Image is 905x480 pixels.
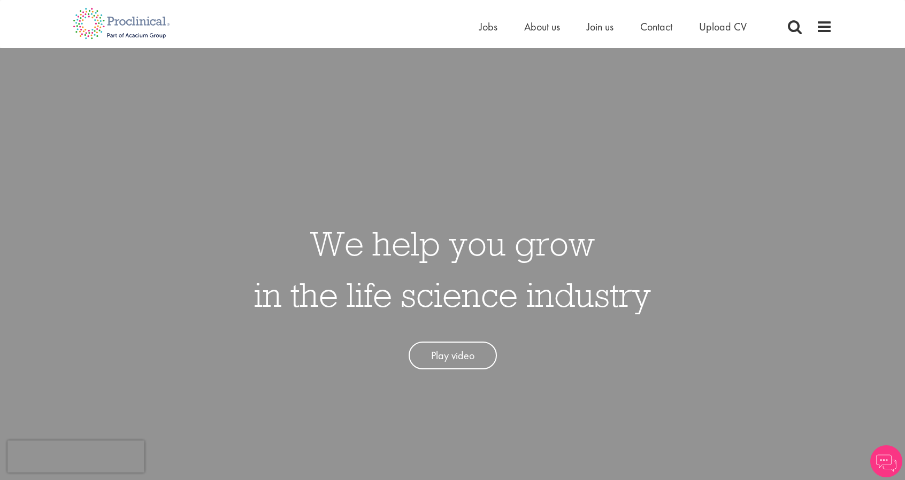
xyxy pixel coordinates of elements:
[640,20,672,34] a: Contact
[409,342,497,370] a: Play video
[699,20,747,34] a: Upload CV
[870,445,902,477] img: Chatbot
[587,20,613,34] a: Join us
[254,218,651,320] h1: We help you grow in the life science industry
[479,20,497,34] a: Jobs
[524,20,560,34] a: About us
